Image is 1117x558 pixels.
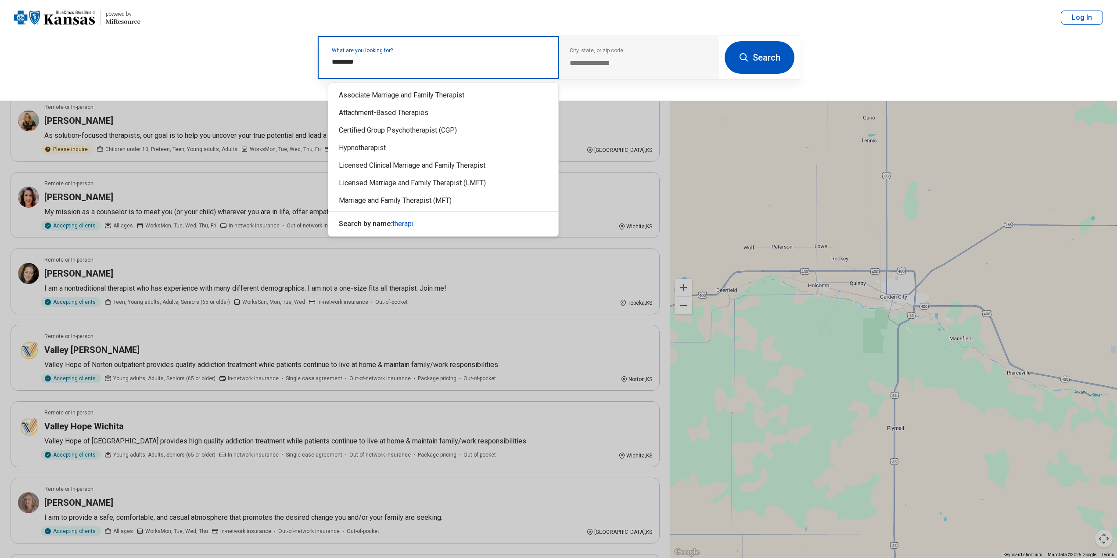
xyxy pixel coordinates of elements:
[106,10,140,18] div: powered by
[328,122,558,139] div: Certified Group Psychotherapist (CGP)
[328,157,558,174] div: Licensed Clinical Marriage and Family Therapist
[328,86,558,104] div: Associate Marriage and Family Therapist
[339,220,392,228] span: Search by name:
[332,48,548,53] label: What are you looking for?
[328,192,558,209] div: Marriage and Family Therapist (MFT)
[14,7,95,28] img: Blue Cross Blue Shield Kansas
[392,220,413,228] span: therapi
[328,174,558,192] div: Licensed Marriage and Family Therapist (LMFT)
[328,104,558,122] div: Attachment-Based Therapies
[725,41,794,74] button: Search
[328,139,558,157] div: Hypnotherapist
[328,83,558,236] div: Suggestions
[1061,11,1103,25] button: Log In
